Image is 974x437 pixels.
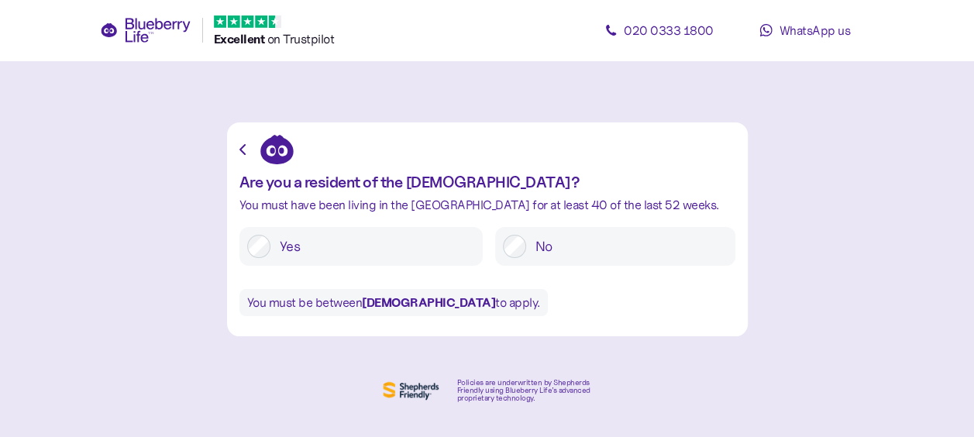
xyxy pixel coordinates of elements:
b: [DEMOGRAPHIC_DATA] [362,294,495,310]
div: You must have been living in the [GEOGRAPHIC_DATA] for at least 40 of the last 52 weeks. [239,198,735,212]
div: You must be between to apply. [239,289,548,316]
span: Excellent ️ [214,31,267,46]
label: No [526,235,728,258]
span: on Trustpilot [267,31,335,46]
img: Shephers Friendly [380,378,442,403]
a: 020 0333 1800 [590,15,729,46]
div: Policies are underwritten by Shepherds Friendly using Blueberry Life’s advanced proprietary techn... [457,379,595,402]
label: Yes [270,235,475,258]
div: Are you a resident of the [DEMOGRAPHIC_DATA]? [239,174,735,191]
a: WhatsApp us [735,15,875,46]
span: 020 0333 1800 [624,22,714,38]
span: WhatsApp us [779,22,850,38]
